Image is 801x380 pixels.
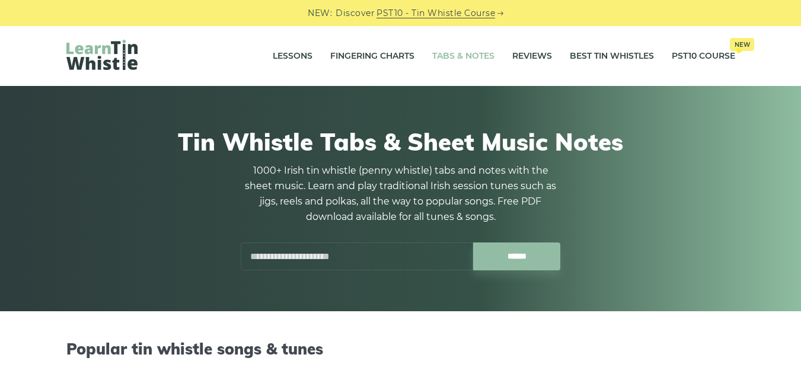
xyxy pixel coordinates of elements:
h2: Popular tin whistle songs & tunes [66,340,735,358]
a: Fingering Charts [330,41,414,71]
p: 1000+ Irish tin whistle (penny whistle) tabs and notes with the sheet music. Learn and play tradi... [241,163,561,225]
img: LearnTinWhistle.com [66,40,138,70]
h1: Tin Whistle Tabs & Sheet Music Notes [66,127,735,156]
a: Best Tin Whistles [570,41,654,71]
a: Lessons [273,41,312,71]
a: Tabs & Notes [432,41,494,71]
span: New [730,38,754,51]
a: Reviews [512,41,552,71]
a: PST10 CourseNew [672,41,735,71]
